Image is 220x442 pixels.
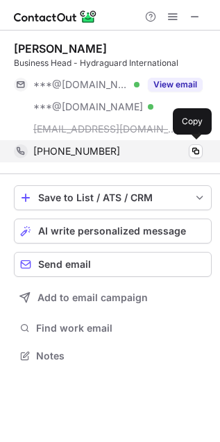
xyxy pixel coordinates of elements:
[37,292,148,303] span: Add to email campaign
[36,350,206,362] span: Notes
[14,57,212,69] div: Business Head - Hydraguard International
[33,123,178,135] span: [EMAIL_ADDRESS][DOMAIN_NAME]
[33,101,143,113] span: ***@[DOMAIN_NAME]
[14,8,97,25] img: ContactOut v5.3.10
[14,285,212,310] button: Add to email campaign
[38,259,91,270] span: Send email
[14,252,212,277] button: Send email
[38,192,187,203] div: Save to List / ATS / CRM
[14,318,212,338] button: Find work email
[33,145,120,158] span: [PHONE_NUMBER]
[36,322,206,334] span: Find work email
[148,78,203,92] button: Reveal Button
[33,78,129,91] span: ***@[DOMAIN_NAME]
[14,219,212,244] button: AI write personalized message
[38,226,186,237] span: AI write personalized message
[14,42,107,56] div: [PERSON_NAME]
[14,346,212,366] button: Notes
[14,185,212,210] button: save-profile-one-click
